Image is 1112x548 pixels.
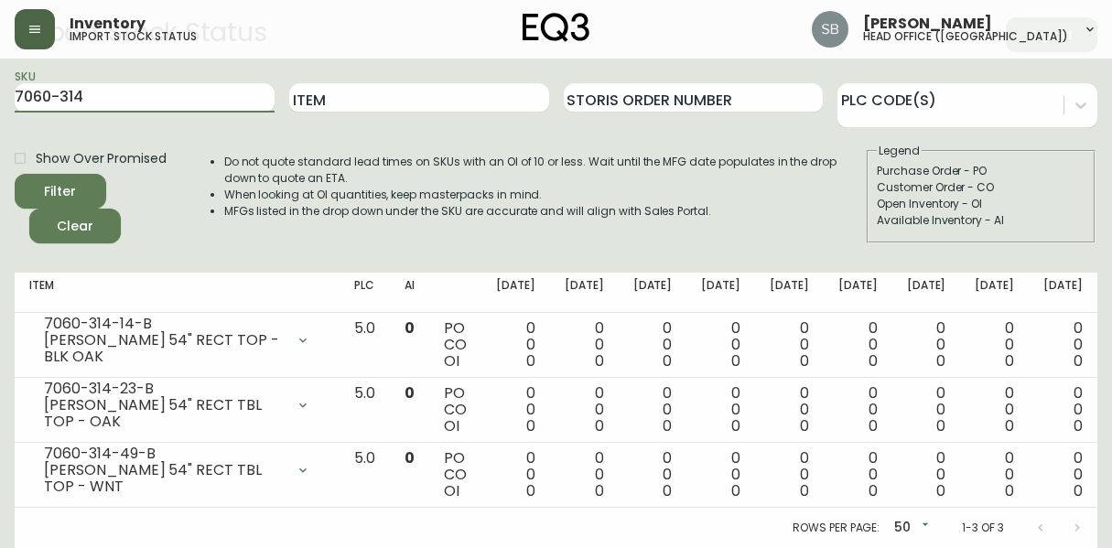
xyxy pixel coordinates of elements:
div: 0 0 [770,450,809,500]
span: 0 [936,415,945,436]
div: 0 0 [1043,320,1083,370]
th: [DATE] [550,273,619,313]
span: 0 [800,480,809,501]
span: 0 [1074,350,1083,371]
th: [DATE] [481,273,550,313]
div: 0 0 [633,450,673,500]
legend: Legend [877,143,922,159]
img: logo [523,13,590,42]
span: 0 [1074,480,1083,501]
li: MFGs listed in the drop down under the SKU are accurate and will align with Sales Portal. [224,203,865,220]
span: 0 [936,350,945,371]
th: Item [15,273,340,313]
div: PO CO [444,385,467,435]
th: PLC [340,273,390,313]
div: 0 0 [565,450,604,500]
span: 0 [663,480,672,501]
div: 50 [887,513,933,543]
td: 5.0 [340,313,390,378]
div: 0 0 [975,320,1014,370]
span: 0 [731,415,740,436]
div: 0 0 [838,385,878,435]
span: 0 [869,350,878,371]
td: 5.0 [340,443,390,508]
th: [DATE] [686,273,755,313]
span: 0 [526,480,535,501]
span: 0 [869,415,878,436]
div: Available Inventory - AI [877,212,1085,229]
span: 0 [663,350,672,371]
td: 5.0 [340,378,390,443]
div: 7060-314-14-B[PERSON_NAME] 54" RECT TOP - BLK OAK [29,320,325,360]
div: 0 0 [633,320,673,370]
span: 0 [869,480,878,501]
span: OI [444,480,459,501]
span: Inventory [70,16,146,31]
h5: head office ([GEOGRAPHIC_DATA]) [863,31,1068,42]
div: 0 0 [496,320,535,370]
div: 0 0 [838,450,878,500]
div: 0 0 [1043,385,1083,435]
div: Open Inventory - OI [877,196,1085,212]
span: 0 [595,350,604,371]
span: 0 [1005,415,1014,436]
th: [DATE] [892,273,961,313]
div: PO CO [444,320,467,370]
div: Customer Order - CO [877,179,1085,196]
div: 7060-314-49-B [44,446,285,462]
div: 0 0 [907,450,946,500]
li: When looking at OI quantities, keep masterpacks in mind. [224,187,865,203]
li: Do not quote standard lead times on SKUs with an OI of 10 or less. Wait until the MFG date popula... [224,154,865,187]
p: Rows per page: [793,520,880,536]
div: [PERSON_NAME] 54" RECT TBL TOP - OAK [44,397,285,430]
h5: import stock status [70,31,197,42]
div: 0 0 [701,450,740,500]
span: 0 [800,415,809,436]
div: 7060-314-23-B [44,381,285,397]
div: 7060-314-49-B[PERSON_NAME] 54" RECT TBL TOP - WNT [29,450,325,490]
span: 0 [663,415,672,436]
div: 0 0 [701,320,740,370]
th: [DATE] [619,273,687,313]
span: 0 [731,350,740,371]
div: 0 0 [770,385,809,435]
div: 0 0 [975,450,1014,500]
span: 0 [731,480,740,501]
div: 0 0 [701,385,740,435]
button: Clear [29,209,121,243]
div: [PERSON_NAME] 54" RECT TOP - BLK OAK [44,332,285,365]
div: PO CO [444,450,467,500]
div: 0 0 [838,320,878,370]
span: 0 [800,350,809,371]
span: 0 [526,350,535,371]
span: 0 [405,317,415,338]
span: 0 [526,415,535,436]
span: 0 [405,382,415,403]
th: [DATE] [960,273,1029,313]
button: Filter [15,174,106,209]
th: [DATE] [824,273,892,313]
span: 0 [1005,350,1014,371]
div: 0 0 [565,320,604,370]
div: 0 0 [770,320,809,370]
th: AI [390,273,429,313]
div: 0 0 [496,385,535,435]
span: Clear [44,215,106,238]
div: [PERSON_NAME] 54" RECT TBL TOP - WNT [44,462,285,495]
img: 85855414dd6b989d32b19e738a67d5b5 [812,11,848,48]
div: 0 0 [907,385,946,435]
span: 0 [1005,480,1014,501]
div: 7060-314-23-B[PERSON_NAME] 54" RECT TBL TOP - OAK [29,385,325,425]
span: Show Over Promised [36,149,167,168]
div: Purchase Order - PO [877,163,1085,179]
th: [DATE] [755,273,824,313]
div: 0 0 [1043,450,1083,500]
span: OI [444,415,459,436]
span: [PERSON_NAME] [863,16,992,31]
span: 0 [595,480,604,501]
div: 0 0 [907,320,946,370]
p: 1-3 of 3 [962,520,1004,536]
span: 0 [595,415,604,436]
div: 0 0 [565,385,604,435]
div: 0 0 [633,385,673,435]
